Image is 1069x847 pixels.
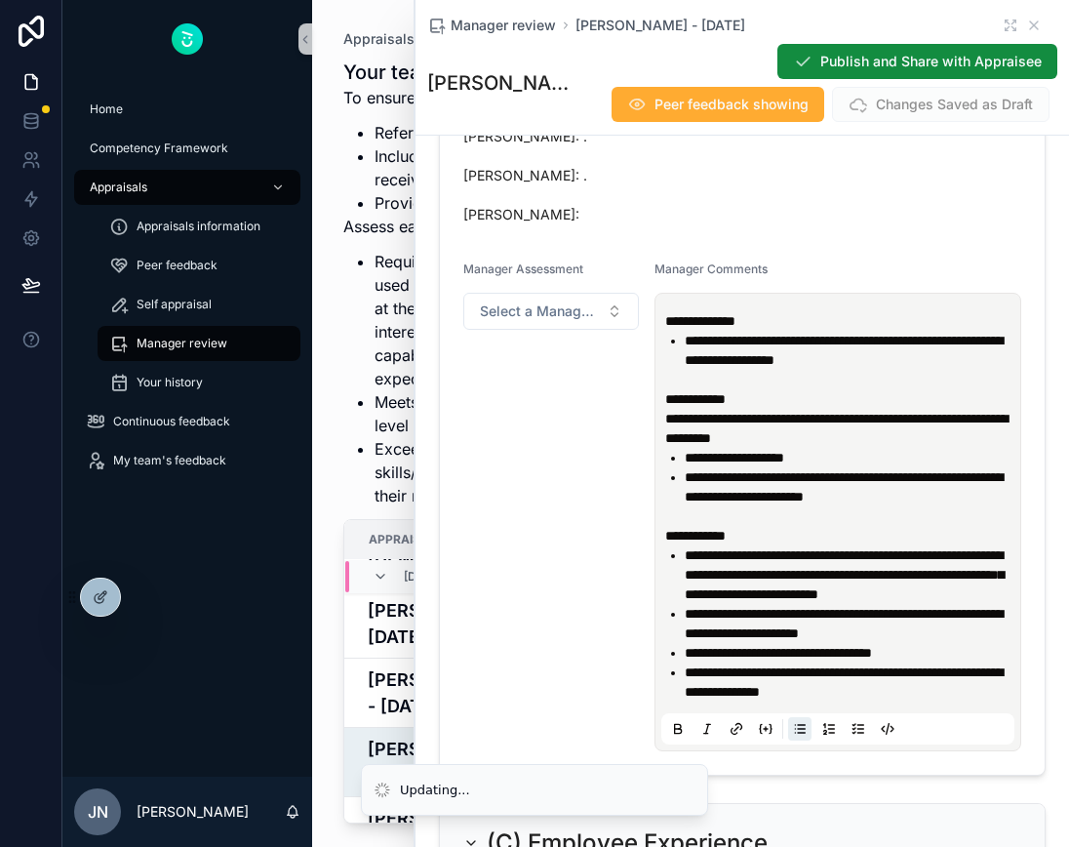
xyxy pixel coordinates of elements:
span: Home [90,101,123,117]
button: Select Button [463,293,639,330]
a: Manager review [427,16,556,35]
a: [PERSON_NAME] - [DATE] [368,736,532,788]
a: Home [74,92,300,127]
p: Assess each competency with reference to the competency matrix: [343,215,891,238]
span: Publish and Share with Appraisee [820,52,1042,71]
span: Appraisals information [137,219,260,234]
span: Manager Comments [654,262,768,276]
li: Include specific examples, including with reference to feedback received from colleagues, to illu... [375,144,891,191]
a: Your history [98,365,300,400]
li: Meets expectations: demonstrating the skills/behaviours at the current level [375,390,891,437]
p: To ensure your appraisal commentary is as helpful as possible: [343,86,891,109]
a: [PERSON_NAME] - [DATE] [368,666,532,719]
span: Manager review [451,16,556,35]
span: Competency Framework [90,141,228,156]
span: Appraisal [369,532,436,547]
span: My team's feedback [113,453,226,468]
span: Appraisals [90,180,147,195]
a: Manager review [98,326,300,361]
div: scrollable content [62,78,312,504]
h1: [PERSON_NAME] - [DATE] [427,69,579,97]
button: Publish and Share with Appraisee [777,44,1057,79]
li: Exceeds expectations: performing above standard in respect of the skills/behaviours at the curren... [375,437,891,507]
span: Peer feedback [137,258,218,273]
a: Self appraisal [98,287,300,322]
span: Manager Assessment [463,262,583,276]
li: Provide clear steps or directions on how to improve. [375,191,891,215]
img: App logo [172,23,203,55]
span: Continuous feedback [113,414,230,429]
span: Your history [137,375,203,390]
span: Peer feedback showing [654,95,809,114]
a: [DEMOGRAPHIC_DATA][PERSON_NAME] - [DATE] [368,544,532,650]
a: [PERSON_NAME] - [DATE] [575,16,745,35]
li: Reference the competency matrix. [375,121,891,144]
a: Appraisals [343,29,415,49]
span: Manager review [137,336,227,351]
a: Peer feedback [98,248,300,283]
button: Peer feedback showing [612,87,824,122]
span: Select a Manager Assessment (B) [480,302,599,321]
a: Appraisals information [98,209,300,244]
a: Competency Framework [74,131,300,166]
li: Requires development / New in grade: "Requires development" is used where the person is not fully... [375,250,891,390]
a: Continuous feedback [74,404,300,439]
h1: Your team's appraisals [343,59,891,86]
div: Updating... [400,781,470,800]
span: JN [88,800,108,824]
p: [PERSON_NAME] [137,802,249,822]
a: My team's feedback [74,443,300,478]
a: Appraisals [74,170,300,205]
span: [DATE] [404,569,443,585]
span: [PERSON_NAME]: . [PERSON_NAME]: . [PERSON_NAME]: [463,127,1021,224]
span: Self appraisal [137,297,212,312]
